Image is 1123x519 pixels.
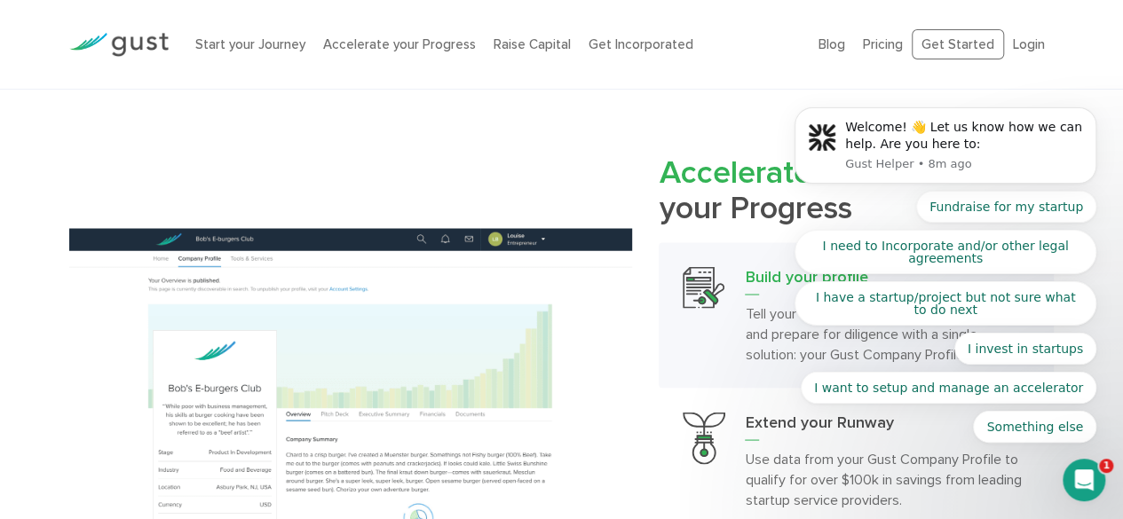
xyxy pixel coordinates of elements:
iframe: Chat Widget [827,327,1123,519]
div: Widget de chat [827,327,1123,519]
a: Raise Capital [494,36,571,52]
a: Accelerate your Progress [323,36,476,52]
img: Extend Your Runway [683,412,724,464]
h3: Extend your Runway [745,412,1029,440]
img: Gust Logo [69,33,169,57]
h2: your Progress [659,155,1053,224]
p: Use data from your Gust Company Profile to qualify for over $100k in savings from leading startup... [745,448,1029,509]
p: Tell your story, communicate your progress, and prepare for diligence with a single solution: you... [745,303,1029,364]
span: Accelerate [659,153,811,192]
a: Start your Journey [195,36,305,52]
a: Build Your ProfileBuild your profileTell your story, communicate your progress, and prepare for d... [659,242,1053,388]
h3: Build your profile [745,266,1029,295]
a: Get Incorporated [589,36,693,52]
img: Build Your Profile [683,266,724,308]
